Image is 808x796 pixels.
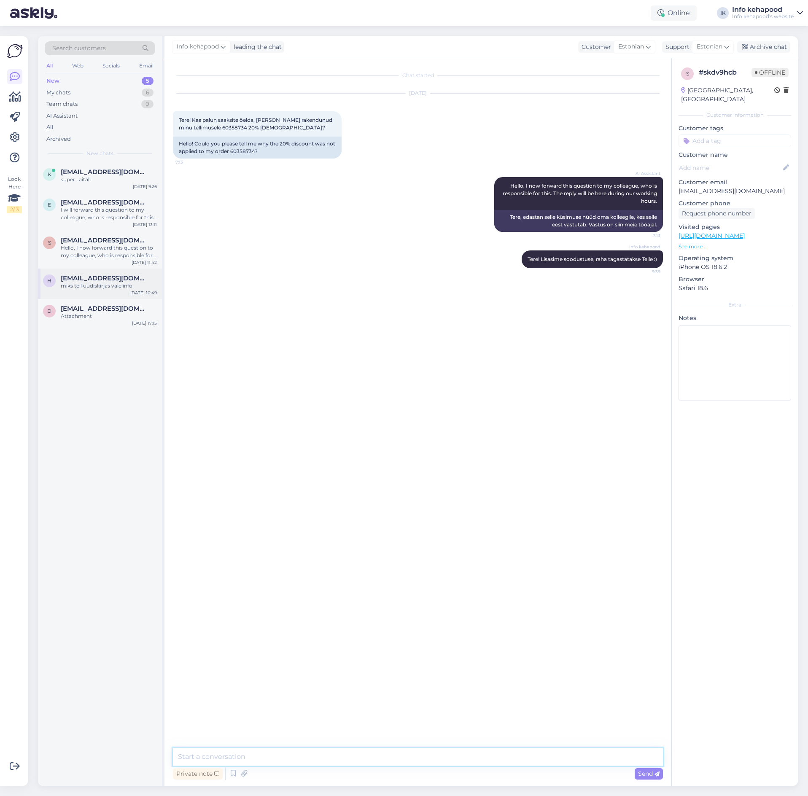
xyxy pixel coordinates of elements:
div: Chat started [173,72,663,79]
span: AI Assistant [629,170,660,177]
div: Customer [578,43,611,51]
span: Offline [751,68,789,77]
div: Support [662,43,689,51]
div: # skdv9hcb [699,67,751,78]
p: Customer tags [679,124,791,133]
div: 6 [142,89,154,97]
div: [DATE] [173,89,663,97]
span: Info kehapood [629,244,660,250]
div: super , aitäh [61,176,157,183]
div: Attachment [61,312,157,320]
span: k [48,171,51,177]
div: leading the chat [230,43,282,51]
div: [GEOGRAPHIC_DATA], [GEOGRAPHIC_DATA] [681,86,774,104]
div: Archive chat [737,41,790,53]
span: Estonian [697,42,722,51]
p: Browser [679,275,791,284]
div: 5 [142,77,154,85]
a: Info kehapoodInfo kehapood's website [732,6,803,20]
div: 0 [141,100,154,108]
div: miks teil uudiskirjas vale info [61,282,157,290]
div: 2 / 3 [7,206,22,213]
p: Customer email [679,178,791,187]
span: ester.enna@gmail.com [61,199,148,206]
span: 9:39 [629,269,660,275]
div: New [46,77,59,85]
span: dourou.xristina@yahoo.gr [61,305,148,312]
div: [DATE] 17:15 [132,320,157,326]
div: Archived [46,135,71,143]
div: All [46,123,54,132]
div: Hello! Could you please tell me why the 20% discount was not applied to my order 60358734? [173,137,342,159]
span: New chats [86,150,113,157]
span: katyveski@gmail.com [61,168,148,176]
div: [DATE] 11:42 [132,259,157,266]
span: havih55236@bitmens.com [61,274,148,282]
p: [EMAIL_ADDRESS][DOMAIN_NAME] [679,187,791,196]
a: [URL][DOMAIN_NAME] [679,232,745,239]
span: Tere! Lisasime soodustuse, raha tagastatakse Teile :) [528,256,657,262]
span: sigrid358@hotmail.com [61,237,148,244]
div: Customer information [679,111,791,119]
span: d [47,308,51,314]
p: Operating system [679,254,791,263]
span: Tere! Kas palun saaksite öelda, [PERSON_NAME] rakendunud minu tellimusele 60358734 20% [DEMOGRAPH... [179,117,334,131]
p: Notes [679,314,791,323]
span: h [47,277,51,284]
div: Private note [173,768,223,780]
div: Info kehapood's website [732,13,794,20]
span: Info kehapood [177,42,219,51]
div: Online [651,5,697,21]
div: [DATE] 13:11 [133,221,157,228]
span: Estonian [618,42,644,51]
div: IK [717,7,729,19]
div: Look Here [7,175,22,213]
span: s [686,70,689,77]
div: All [45,60,54,71]
div: Web [70,60,85,71]
p: Safari 18.6 [679,284,791,293]
div: [DATE] 10:49 [130,290,157,296]
div: AI Assistant [46,112,78,120]
img: Askly Logo [7,43,23,59]
span: e [48,202,51,208]
div: I will forward this question to my colleague, who is responsible for this. The reply will be here... [61,206,157,221]
div: Request phone number [679,208,755,219]
div: Team chats [46,100,78,108]
div: My chats [46,89,70,97]
div: Hello, I now forward this question to my colleague, who is responsible for this. The reply will b... [61,244,157,259]
div: Extra [679,301,791,309]
span: 7:13 [629,232,660,239]
input: Add a tag [679,134,791,147]
span: Hello, I now forward this question to my colleague, who is responsible for this. The reply will b... [503,183,658,204]
div: Tere, edastan selle küsimuse nüüd oma kolleegile, kes selle eest vastutab. Vastus on siin meie tö... [494,210,663,232]
span: 7:13 [175,159,207,165]
span: s [48,239,51,246]
p: See more ... [679,243,791,250]
input: Add name [679,163,781,172]
p: Customer name [679,151,791,159]
span: Send [638,770,660,777]
div: Email [137,60,155,71]
p: Customer phone [679,199,791,208]
div: Socials [101,60,121,71]
p: iPhone OS 18.6.2 [679,263,791,272]
p: Visited pages [679,223,791,231]
div: [DATE] 9:26 [133,183,157,190]
div: Info kehapood [732,6,794,13]
span: Search customers [52,44,106,53]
